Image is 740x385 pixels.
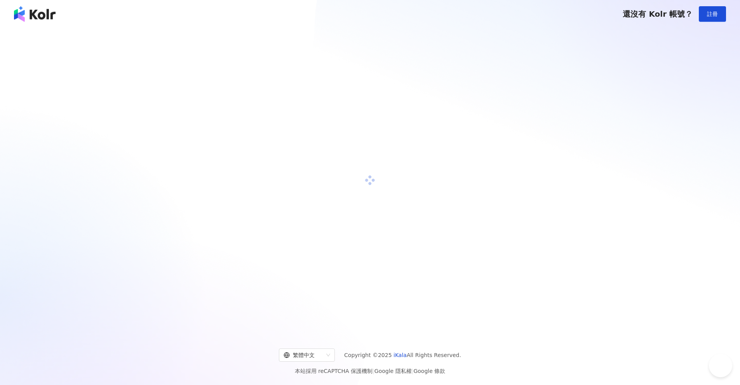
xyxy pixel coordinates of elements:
[344,350,461,360] span: Copyright © 2025 All Rights Reserved.
[709,354,732,377] iframe: Help Scout Beacon - Open
[623,9,693,19] span: 還沒有 Kolr 帳號？
[412,368,414,374] span: |
[394,352,407,358] a: iKala
[699,6,726,22] button: 註冊
[707,11,718,17] span: 註冊
[284,349,323,361] div: 繁體中文
[295,366,445,376] span: 本站採用 reCAPTCHA 保護機制
[374,368,412,374] a: Google 隱私權
[413,368,445,374] a: Google 條款
[14,6,56,22] img: logo
[373,368,374,374] span: |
